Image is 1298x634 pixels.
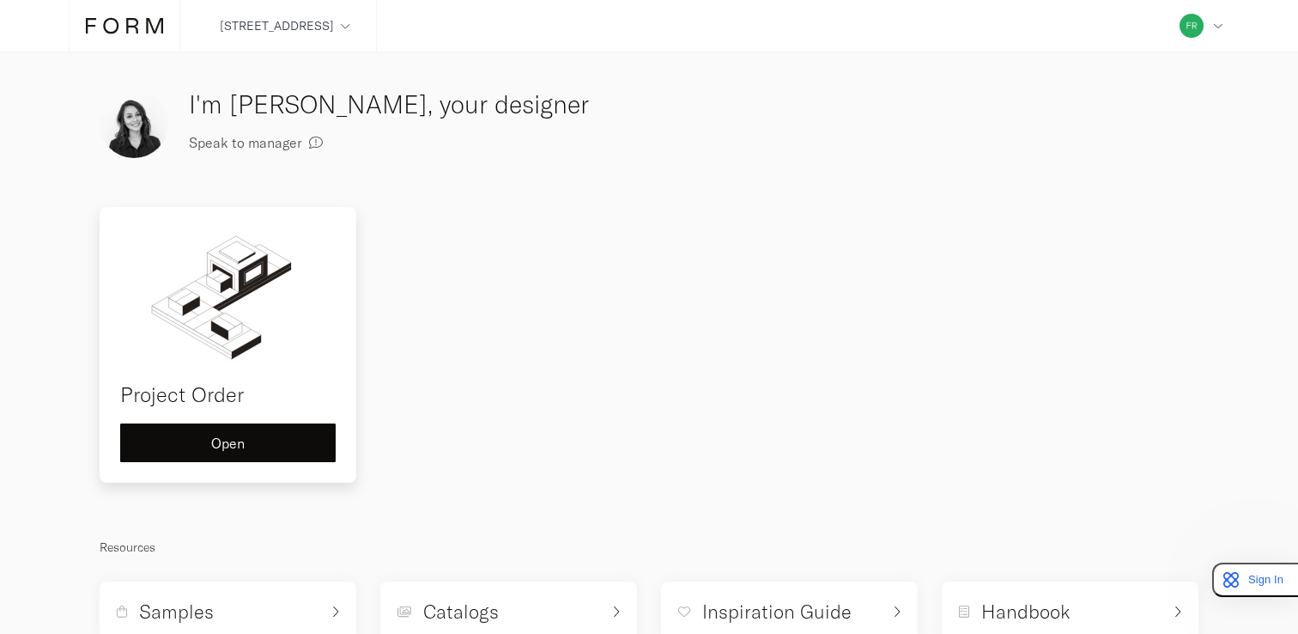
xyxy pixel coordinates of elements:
[139,599,214,625] h5: Samples
[423,599,499,625] h5: Catalogs
[702,599,852,625] h5: Inspiration Guide
[189,123,323,162] button: Speak to manager
[120,379,336,410] h4: Project Order
[100,89,168,158] img: BB_photo.jpg
[1180,14,1204,38] img: 42a8d4d8e947d3b443aba8bcf5a473ef
[211,436,245,450] span: Open
[220,16,334,35] div: [STREET_ADDRESS]
[120,424,336,462] button: Open
[120,228,336,365] img: order.svg
[981,599,1071,625] h5: Handbook
[189,86,707,123] h3: I'm [PERSON_NAME], your designer
[100,537,1198,558] p: Resources
[189,136,302,149] span: Speak to manager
